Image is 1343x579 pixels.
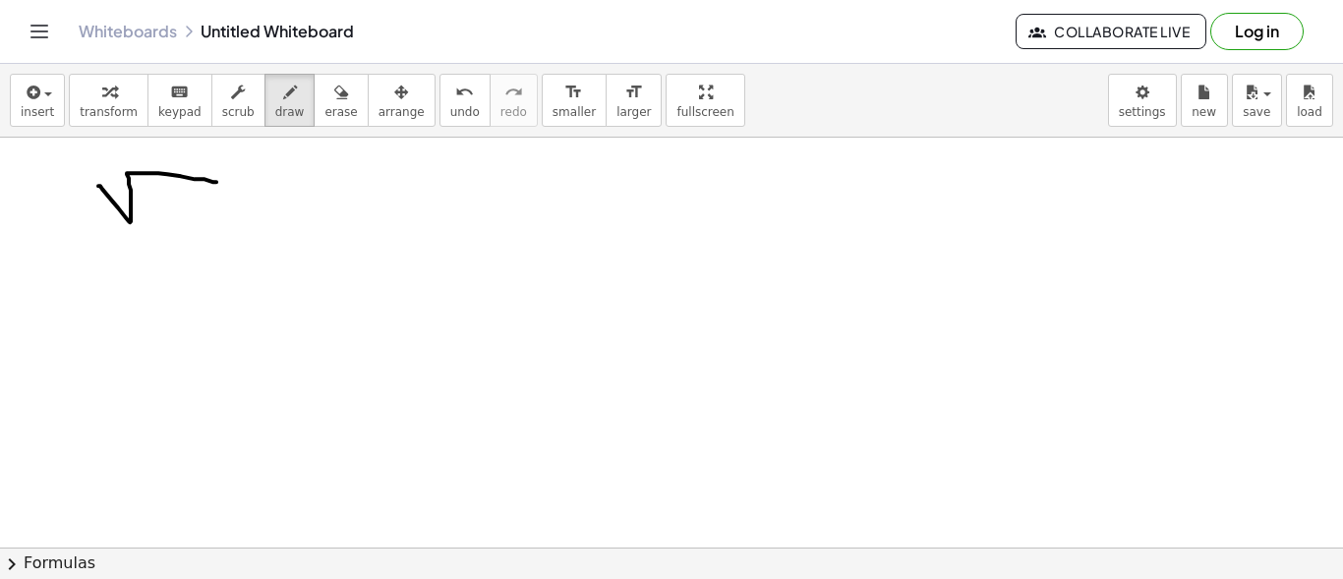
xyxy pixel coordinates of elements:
[79,22,177,41] a: Whiteboards
[1108,74,1177,127] button: settings
[616,105,651,119] span: larger
[1181,74,1228,127] button: new
[624,81,643,104] i: format_size
[314,74,368,127] button: erase
[1210,13,1304,50] button: Log in
[1243,105,1270,119] span: save
[666,74,744,127] button: fullscreen
[553,105,596,119] span: smaller
[504,81,523,104] i: redo
[1232,74,1282,127] button: save
[24,16,55,47] button: Toggle navigation
[158,105,202,119] span: keypad
[147,74,212,127] button: keyboardkeypad
[21,105,54,119] span: insert
[324,105,357,119] span: erase
[264,74,316,127] button: draw
[455,81,474,104] i: undo
[275,105,305,119] span: draw
[1286,74,1333,127] button: load
[676,105,733,119] span: fullscreen
[1119,105,1166,119] span: settings
[606,74,662,127] button: format_sizelarger
[222,105,255,119] span: scrub
[439,74,491,127] button: undoundo
[1297,105,1322,119] span: load
[170,81,189,104] i: keyboard
[368,74,436,127] button: arrange
[80,105,138,119] span: transform
[379,105,425,119] span: arrange
[1016,14,1206,49] button: Collaborate Live
[1032,23,1190,40] span: Collaborate Live
[10,74,65,127] button: insert
[564,81,583,104] i: format_size
[450,105,480,119] span: undo
[1192,105,1216,119] span: new
[490,74,538,127] button: redoredo
[500,105,527,119] span: redo
[211,74,265,127] button: scrub
[69,74,148,127] button: transform
[542,74,607,127] button: format_sizesmaller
